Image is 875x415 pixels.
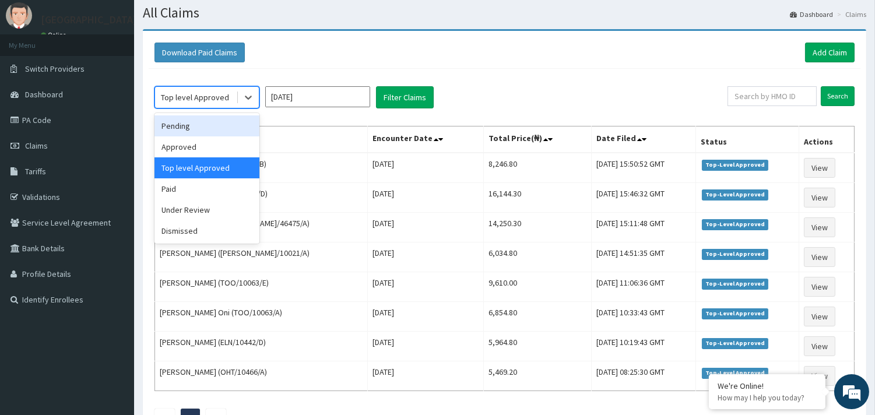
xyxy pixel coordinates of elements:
span: Top-Level Approved [702,219,769,230]
td: [PERSON_NAME] Oni (TOO/10063/A) [155,302,368,332]
div: Minimize live chat window [191,6,219,34]
input: Search by HMO ID [728,86,817,106]
span: Switch Providers [25,64,85,74]
td: [PERSON_NAME] (OHT/10466/A) [155,361,368,391]
td: [DATE] [367,332,484,361]
span: Top-Level Approved [702,279,769,289]
span: Top-Level Approved [702,249,769,259]
li: Claims [834,9,866,19]
a: View [804,158,835,178]
span: Top-Level Approved [702,368,769,378]
td: [DATE] [367,302,484,332]
img: User Image [6,2,32,29]
div: Chat with us now [61,65,196,80]
a: Online [41,31,69,39]
a: Add Claim [805,43,855,62]
img: d_794563401_company_1708531726252_794563401 [22,58,47,87]
td: [DATE] [367,183,484,213]
td: [DATE] 10:19:43 GMT [592,332,695,361]
a: View [804,188,835,207]
a: View [804,247,835,267]
td: [PERSON_NAME] ([PERSON_NAME]/46475/A) [155,213,368,242]
a: View [804,307,835,326]
textarea: Type your message and hit 'Enter' [6,284,222,325]
button: Download Paid Claims [154,43,245,62]
span: Claims [25,140,48,151]
th: Actions [799,126,855,153]
div: Top level Approved [161,92,229,103]
td: [DATE] 08:25:30 GMT [592,361,695,391]
td: 5,469.20 [484,361,592,391]
span: Top-Level Approved [702,189,769,200]
td: 16,144.30 [484,183,592,213]
td: 14,250.30 [484,213,592,242]
div: Approved [154,136,259,157]
span: Top-Level Approved [702,308,769,319]
td: [PERSON_NAME] (RUY/10016/B) [155,153,368,183]
input: Select Month and Year [265,86,370,107]
span: Tariffs [25,166,46,177]
td: [DATE] 15:46:32 GMT [592,183,695,213]
th: Encounter Date [367,126,484,153]
a: Dashboard [790,9,833,19]
div: Pending [154,115,259,136]
a: View [804,277,835,297]
div: Under Review [154,199,259,220]
button: Filter Claims [376,86,434,108]
td: [DATE] 15:11:48 GMT [592,213,695,242]
div: Paid [154,178,259,199]
td: [DATE] 11:06:36 GMT [592,272,695,302]
td: 6,034.80 [484,242,592,272]
a: View [804,217,835,237]
span: Top-Level Approved [702,160,769,170]
p: How may I help you today? [718,393,817,403]
td: [DATE] [367,213,484,242]
td: 5,964.80 [484,332,592,361]
input: Search [821,86,855,106]
td: [PERSON_NAME] ([PERSON_NAME]/10021/A) [155,242,368,272]
td: [DATE] 10:33:43 GMT [592,302,695,332]
td: 8,246.80 [484,153,592,183]
th: Status [695,126,799,153]
td: [DATE] [367,272,484,302]
div: Dismissed [154,220,259,241]
p: [GEOGRAPHIC_DATA] [41,15,137,25]
td: [DATE] 14:51:35 GMT [592,242,695,272]
th: Name [155,126,368,153]
span: We're online! [68,130,161,248]
th: Date Filed [592,126,695,153]
div: Top level Approved [154,157,259,178]
a: View [804,336,835,356]
h1: All Claims [143,5,866,20]
td: 9,610.00 [484,272,592,302]
td: [DATE] [367,242,484,272]
td: [DATE] 15:50:52 GMT [592,153,695,183]
th: Total Price(₦) [484,126,592,153]
td: [PERSON_NAME] (TOO/10063/E) [155,272,368,302]
a: View [804,366,835,386]
span: Dashboard [25,89,63,100]
td: [DATE] [367,153,484,183]
td: [PERSON_NAME] (NBC/11340/D) [155,183,368,213]
td: 6,854.80 [484,302,592,332]
td: [DATE] [367,361,484,391]
span: Top-Level Approved [702,338,769,349]
div: We're Online! [718,381,817,391]
td: [PERSON_NAME] (ELN/10442/D) [155,332,368,361]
